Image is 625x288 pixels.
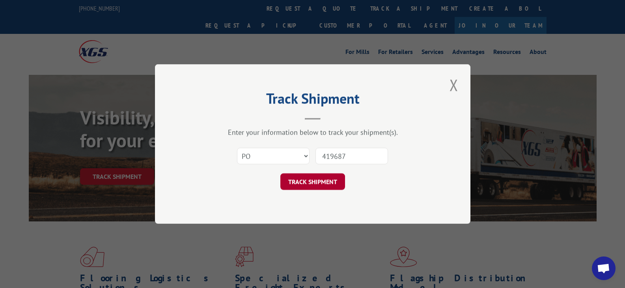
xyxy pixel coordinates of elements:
button: TRACK SHIPMENT [280,173,345,190]
input: Number(s) [315,148,388,164]
h2: Track Shipment [194,93,431,108]
a: Open chat [592,256,616,280]
button: Close modal [447,74,461,96]
div: Enter your information below to track your shipment(s). [194,128,431,137]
